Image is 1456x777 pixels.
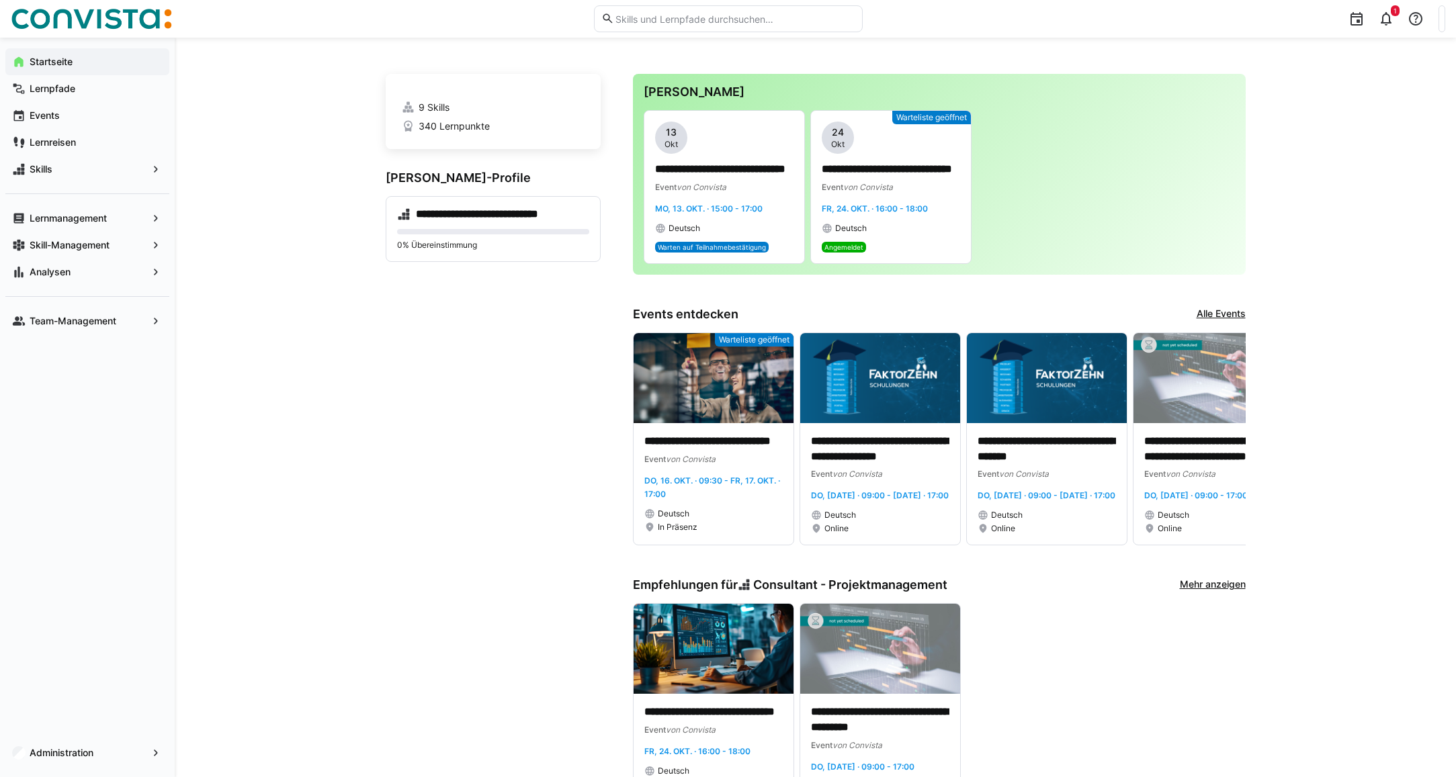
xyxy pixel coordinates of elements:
span: Do, [DATE] · 09:00 - [DATE] · 17:00 [978,490,1115,500]
span: Warteliste geöffnet [896,112,967,123]
span: Event [655,182,677,192]
img: image [800,333,960,423]
h3: [PERSON_NAME] [644,85,1235,99]
span: 13 [666,126,677,139]
span: Warteliste geöffnet [719,334,789,345]
span: Okt [665,139,678,150]
span: von Convista [1166,469,1215,479]
span: von Convista [666,454,716,464]
span: Event [644,454,666,464]
img: image [634,333,794,423]
h3: [PERSON_NAME]-Profile [386,171,601,185]
span: 9 Skills [419,101,449,114]
span: Deutsch [991,510,1023,520]
span: von Convista [999,469,1049,479]
p: 0% Übereinstimmung [397,240,589,250]
span: Do, [DATE] · 09:00 - [DATE] · 17:00 [811,490,949,500]
span: Deutsch [658,508,689,519]
img: image [634,604,794,694]
a: Mehr anzeigen [1180,578,1246,592]
span: von Convista [666,725,716,735]
h3: Events entdecken [633,307,738,322]
span: Deutsch [824,510,856,520]
span: Deutsch [835,223,867,234]
img: image [1133,333,1293,423]
span: Event [644,725,666,735]
span: Deutsch [669,223,700,234]
span: In Präsenz [658,522,697,533]
span: 1 [1394,7,1397,15]
img: image [800,604,960,694]
span: von Convista [677,182,726,192]
span: Do, [DATE] · 09:00 - 17:00 [1144,490,1248,500]
span: Mo, 13. Okt. · 15:00 - 17:00 [655,203,763,214]
span: Event [1144,469,1166,479]
input: Skills und Lernpfade durchsuchen… [614,13,855,25]
span: von Convista [832,740,882,750]
span: Event [811,740,832,750]
span: Online [1158,523,1182,534]
span: Fr, 24. Okt. · 16:00 - 18:00 [644,746,751,756]
a: 9 Skills [402,101,585,114]
span: Event [822,182,843,192]
span: Warten auf Teilnahmebestätigung [658,243,766,251]
span: Do, 16. Okt. · 09:30 - Fr, 17. Okt. · 17:00 [644,475,780,499]
span: Deutsch [658,766,689,776]
span: Deutsch [1158,510,1189,520]
span: Okt [831,139,845,150]
span: Event [978,469,999,479]
span: Event [811,469,832,479]
span: Online [991,523,1015,534]
img: image [967,333,1127,423]
span: 24 [832,126,844,139]
h3: Empfehlungen für [633,578,948,592]
a: Alle Events [1197,307,1246,322]
span: Online [824,523,849,534]
span: Fr, 24. Okt. · 16:00 - 18:00 [822,203,928,214]
span: 340 Lernpunkte [419,120,490,133]
span: Angemeldet [824,243,863,251]
span: von Convista [843,182,893,192]
span: von Convista [832,469,882,479]
span: Consultant - Projektmanagement [753,578,947,592]
span: Do, [DATE] · 09:00 - 17:00 [811,762,914,772]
